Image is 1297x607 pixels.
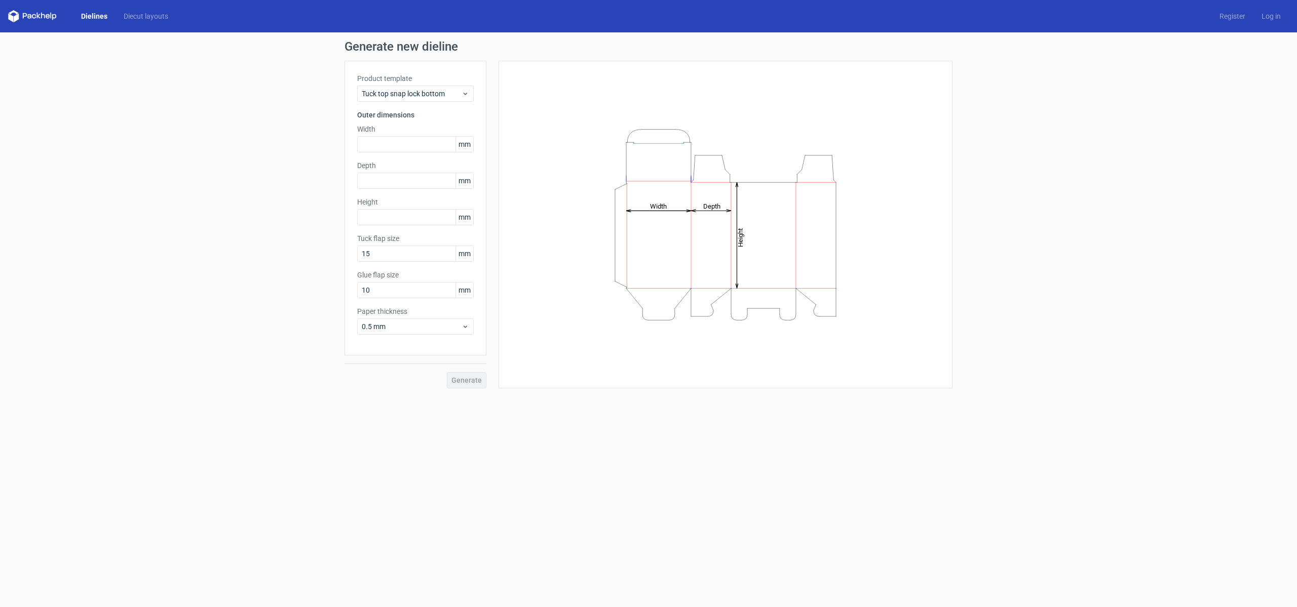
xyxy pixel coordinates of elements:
a: Register [1211,11,1253,21]
tspan: Height [737,228,744,247]
label: Paper thickness [357,306,474,316]
label: Tuck flap size [357,233,474,244]
h1: Generate new dieline [345,41,952,53]
a: Diecut layouts [116,11,176,21]
tspan: Width [650,202,667,210]
span: mm [455,173,473,188]
span: mm [455,137,473,152]
span: Tuck top snap lock bottom [362,89,462,99]
a: Dielines [73,11,116,21]
span: 0.5 mm [362,321,462,332]
a: Log in [1253,11,1289,21]
h3: Outer dimensions [357,110,474,120]
span: mm [455,246,473,261]
span: mm [455,282,473,298]
label: Depth [357,160,474,171]
label: Product template [357,73,474,84]
span: mm [455,210,473,225]
label: Width [357,124,474,134]
label: Glue flap size [357,270,474,280]
tspan: Depth [703,202,720,210]
label: Height [357,197,474,207]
